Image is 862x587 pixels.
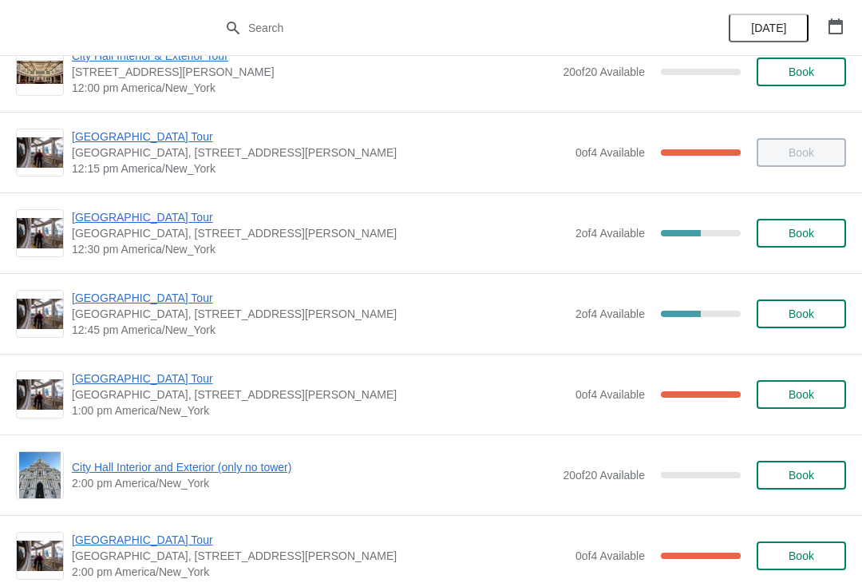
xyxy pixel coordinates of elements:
span: [GEOGRAPHIC_DATA] Tour [72,371,567,387]
button: Book [757,219,846,248]
span: Book [789,388,814,401]
span: 12:00 pm America/New_York [72,80,555,96]
button: Book [757,380,846,409]
input: Search [247,14,646,42]
span: City Hall Interior and Exterior (only no tower) [72,459,555,475]
button: Book [757,541,846,570]
span: 12:15 pm America/New_York [72,161,567,176]
button: Book [757,461,846,490]
span: [GEOGRAPHIC_DATA], [STREET_ADDRESS][PERSON_NAME] [72,225,567,241]
span: Book [789,549,814,562]
button: Book [757,299,846,328]
span: 0 of 4 Available [575,146,645,159]
span: Book [789,227,814,240]
img: City Hall Tower Tour | City Hall Visitor Center, 1400 John F Kennedy Boulevard Suite 121, Philade... [17,137,63,169]
span: City Hall Interior & Exterior Tour [72,48,555,64]
span: [GEOGRAPHIC_DATA], [STREET_ADDRESS][PERSON_NAME] [72,548,567,564]
span: Book [789,469,814,482]
img: City Hall Interior & Exterior Tour | 1400 John F Kennedy Boulevard, Suite 121, Philadelphia, PA, ... [17,61,63,84]
span: [GEOGRAPHIC_DATA] Tour [72,209,567,225]
button: [DATE] [729,14,809,42]
span: 20 of 20 Available [563,469,645,482]
span: [DATE] [751,22,786,34]
span: Book [789,65,814,78]
span: [GEOGRAPHIC_DATA], [STREET_ADDRESS][PERSON_NAME] [72,387,567,403]
span: [GEOGRAPHIC_DATA] Tour [72,532,567,548]
span: [GEOGRAPHIC_DATA], [STREET_ADDRESS][PERSON_NAME] [72,145,567,161]
span: 2 of 4 Available [575,307,645,320]
span: 2:00 pm America/New_York [72,475,555,491]
span: [GEOGRAPHIC_DATA] Tour [72,129,567,145]
span: [GEOGRAPHIC_DATA], [STREET_ADDRESS][PERSON_NAME] [72,306,567,322]
span: [STREET_ADDRESS][PERSON_NAME] [72,64,555,80]
span: 0 of 4 Available [575,549,645,562]
span: [GEOGRAPHIC_DATA] Tour [72,290,567,306]
img: City Hall Tower Tour | City Hall Visitor Center, 1400 John F Kennedy Boulevard Suite 121, Philade... [17,299,63,330]
span: 2:00 pm America/New_York [72,564,567,580]
span: 1:00 pm America/New_York [72,403,567,418]
img: City Hall Tower Tour | City Hall Visitor Center, 1400 John F Kennedy Boulevard Suite 121, Philade... [17,379,63,411]
button: Book [757,58,846,86]
span: 20 of 20 Available [563,65,645,78]
span: 2 of 4 Available [575,227,645,240]
img: City Hall Interior and Exterior (only no tower) | | 2:00 pm America/New_York [19,452,61,498]
img: City Hall Tower Tour | City Hall Visitor Center, 1400 John F Kennedy Boulevard Suite 121, Philade... [17,541,63,572]
span: Book [789,307,814,320]
span: 12:45 pm America/New_York [72,322,567,338]
span: 12:30 pm America/New_York [72,241,567,257]
span: 0 of 4 Available [575,388,645,401]
img: City Hall Tower Tour | City Hall Visitor Center, 1400 John F Kennedy Boulevard Suite 121, Philade... [17,218,63,249]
